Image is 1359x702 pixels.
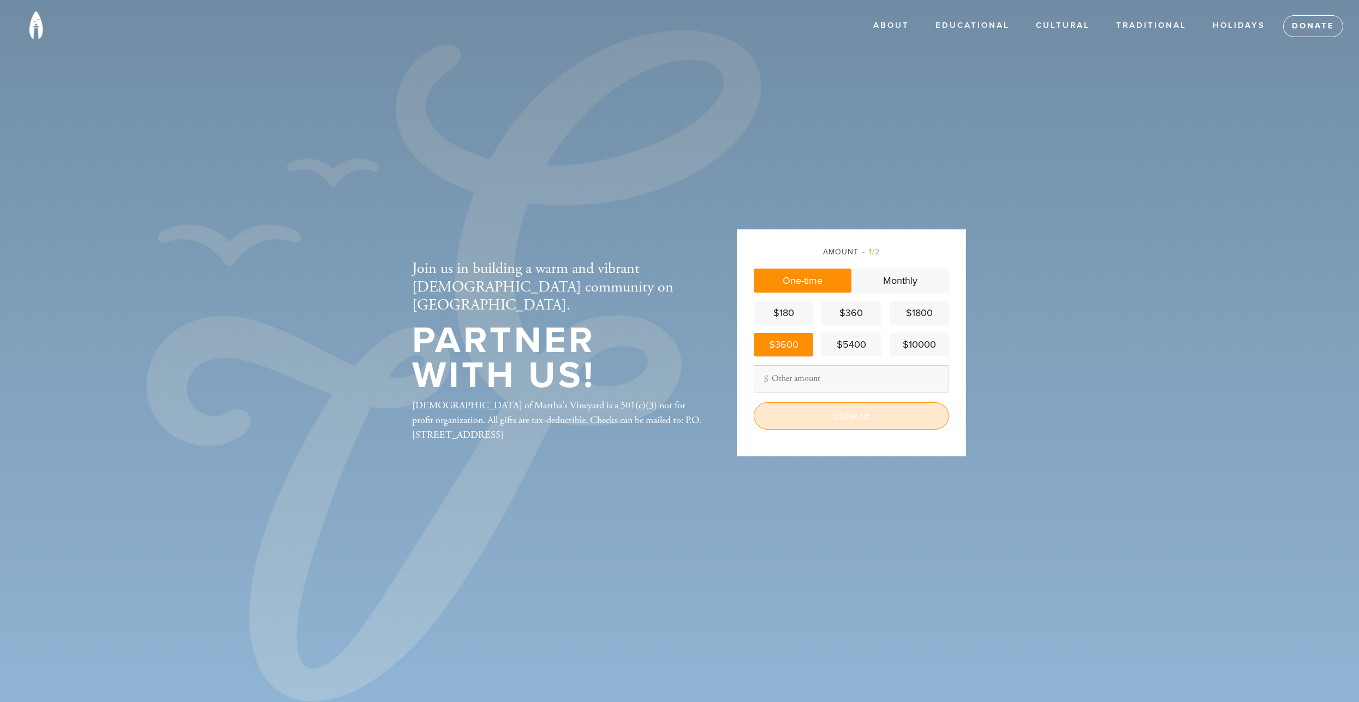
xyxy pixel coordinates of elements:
div: Amount [754,246,949,258]
a: Educational [927,15,1018,36]
span: 1 [869,247,872,257]
a: Donate [1283,15,1343,37]
input: Other amount [754,365,949,392]
input: Donate [754,402,949,430]
h2: Join us in building a warm and vibrant [DEMOGRAPHIC_DATA] community on [GEOGRAPHIC_DATA]. [412,260,701,315]
div: $10000 [894,337,945,352]
a: One-time [754,269,851,293]
div: $360 [826,306,877,320]
div: $5400 [826,337,877,352]
div: $180 [758,306,809,320]
span: /2 [862,247,880,257]
a: ABOUT [865,15,917,36]
a: Cultural [1028,15,1098,36]
img: Chabad-on-the-Vineyard---Flame-ICON.png [16,5,56,45]
a: Monthly [851,269,949,293]
div: $3600 [758,337,809,352]
div: $1800 [894,306,945,320]
a: $5400 [821,333,881,356]
a: $360 [821,301,881,325]
a: $10000 [890,333,949,356]
a: $1800 [890,301,949,325]
div: [DEMOGRAPHIC_DATA] of Martha's Vineyard is a 501(c)(3) not for profit organization. All gifts are... [412,398,701,442]
a: $3600 [754,333,813,356]
h1: Partner with us! [412,323,701,394]
a: Holidays [1205,15,1273,36]
a: Traditional [1108,15,1195,36]
a: $180 [754,301,813,325]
